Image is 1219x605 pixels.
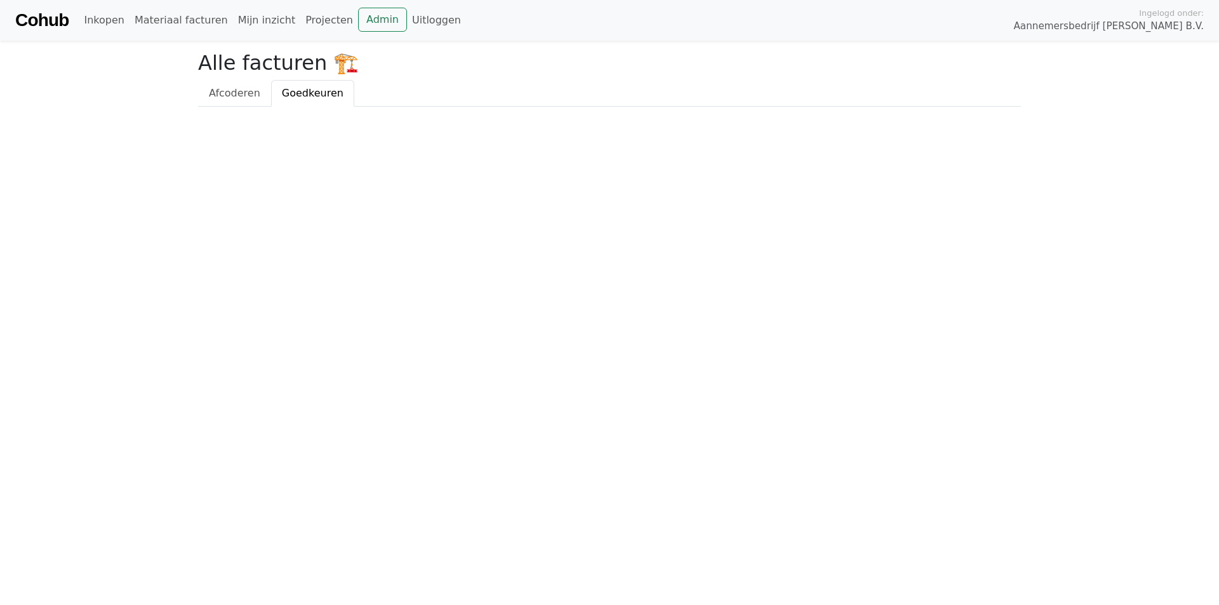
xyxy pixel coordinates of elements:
a: Projecten [300,8,358,33]
a: Materiaal facturen [130,8,233,33]
a: Uitloggen [407,8,466,33]
a: Inkopen [79,8,129,33]
span: Ingelogd onder: [1139,7,1204,19]
a: Goedkeuren [271,80,354,107]
span: Aannemersbedrijf [PERSON_NAME] B.V. [1013,19,1204,34]
span: Afcoderen [209,87,260,99]
h2: Alle facturen 🏗️ [198,51,1021,75]
a: Admin [358,8,407,32]
a: Cohub [15,5,69,36]
span: Goedkeuren [282,87,343,99]
a: Afcoderen [198,80,271,107]
a: Mijn inzicht [233,8,301,33]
